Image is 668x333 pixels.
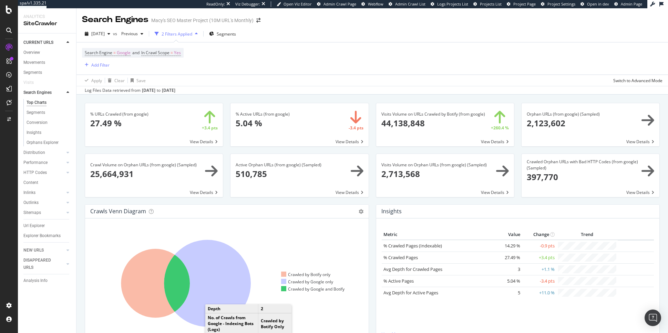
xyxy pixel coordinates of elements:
[114,78,125,84] div: Clear
[323,1,356,7] span: Admin Crawl Page
[171,50,173,56] span: =
[522,275,556,287] td: -3.4 pts
[281,279,333,285] div: Crawled by Google only
[381,207,402,216] h4: Insights
[23,277,48,284] div: Analysis Info
[141,50,169,56] span: In Crawl Scope
[91,31,105,37] span: 2025 Aug. 7th
[494,275,522,287] td: 5.04 %
[23,247,64,254] a: NEW URLS
[27,99,71,106] a: Top Charts
[23,209,41,216] div: Sitemaps
[23,169,47,176] div: HTTP Codes
[23,209,64,216] a: Sitemaps
[621,1,642,7] span: Admin Page
[23,20,71,28] div: SiteCrawler
[205,304,258,313] td: Depth
[113,50,116,56] span: =
[27,139,71,146] a: Orphans Explorer
[556,229,618,240] th: Trend
[105,75,125,86] button: Clear
[119,28,146,39] button: Previous
[27,139,59,146] div: Orphans Explorer
[23,169,64,176] a: HTTP Codes
[494,229,522,240] th: Value
[522,287,556,298] td: +11.0 %
[284,1,312,7] span: Open Viz Editor
[27,119,71,126] a: Conversion
[610,75,662,86] button: Switch to Advanced Mode
[82,75,102,86] button: Apply
[494,252,522,263] td: 27.49 %
[128,75,146,86] button: Save
[494,287,522,298] td: 5
[23,14,71,20] div: Analytics
[383,266,442,272] a: Avg Depth for Crawled Pages
[23,149,45,156] div: Distribution
[23,59,71,66] a: Movements
[90,207,146,216] h4: Crawls Venn Diagram
[645,310,661,326] div: Open Intercom Messenger
[27,109,45,116] div: Segments
[136,78,146,84] div: Save
[23,39,53,46] div: CURRENT URLS
[437,1,468,7] span: Logs Projects List
[522,252,556,263] td: +3.4 pts
[132,50,140,56] span: and
[480,1,502,7] span: Projects List
[162,31,192,37] div: 2 Filters Applied
[541,1,575,7] a: Project Settings
[119,31,138,37] span: Previous
[383,290,438,296] a: Avg Depth for Active Pages
[91,78,102,84] div: Apply
[494,240,522,252] td: 14.29 %
[27,99,47,106] div: Top Charts
[614,1,642,7] a: Admin Page
[152,28,201,39] button: 2 Filters Applied
[23,79,34,86] div: Visits
[522,263,556,275] td: +1.1 %
[522,240,556,252] td: -0.9 pts
[383,243,442,249] a: % Crawled Pages (Indexable)
[580,1,609,7] a: Open in dev
[235,1,260,7] div: Viz Debugger:
[27,129,71,136] a: Insights
[513,1,536,7] span: Project Page
[256,18,260,23] div: arrow-right-arrow-left
[359,209,363,214] i: Options
[23,222,71,229] a: Url Explorer
[91,62,110,68] div: Add Filter
[522,229,556,240] th: Change
[494,263,522,275] td: 3
[23,257,64,271] a: DISAPPEARED URLS
[162,87,175,94] div: [DATE]
[382,229,494,240] th: Metric
[85,50,112,56] span: Search Engine
[82,28,113,39] button: [DATE]
[23,149,64,156] a: Distribution
[23,69,71,76] a: Segments
[258,304,291,313] td: 2
[113,31,119,37] span: vs
[23,232,71,239] a: Explorer Bookmarks
[277,1,312,7] a: Open Viz Editor
[395,1,425,7] span: Admin Crawl List
[281,272,330,277] div: Crawled by Botify only
[547,1,575,7] span: Project Settings
[23,69,42,76] div: Segments
[23,89,52,96] div: Search Engines
[23,39,64,46] a: CURRENT URLS
[281,286,345,292] div: Crawled by Google and Botify
[23,179,38,186] div: Content
[23,222,45,229] div: Url Explorer
[23,49,40,56] div: Overview
[23,159,48,166] div: Performance
[23,59,45,66] div: Movements
[206,28,239,39] button: Segments
[23,199,39,206] div: Outlinks
[383,254,418,261] a: % Crawled Pages
[431,1,468,7] a: Logs Projects List
[587,1,609,7] span: Open in dev
[82,14,148,26] div: Search Engines
[27,109,71,116] a: Segments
